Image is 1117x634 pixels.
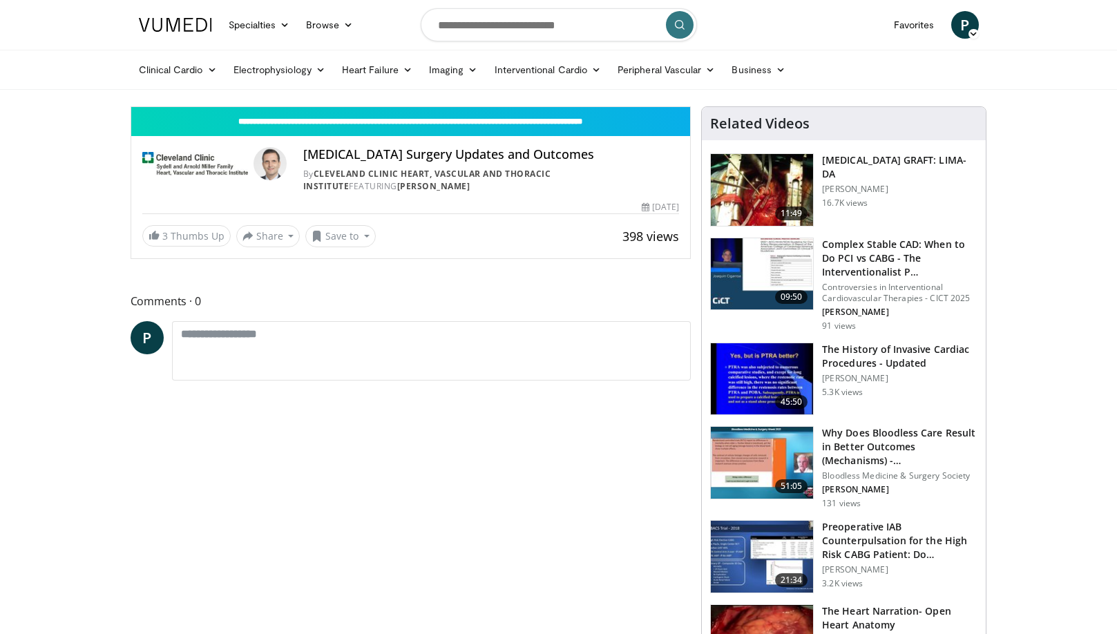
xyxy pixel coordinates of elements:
[303,147,679,162] h4: [MEDICAL_DATA] Surgery Updates and Outcomes
[775,573,808,587] span: 21:34
[710,426,977,509] a: 51:05 Why Does Bloodless Care Result in Better Outcomes (Mechanisms) - [PERSON_NAME]… Bloodless M...
[822,307,977,318] p: [PERSON_NAME]
[710,343,977,416] a: 45:50 The History of Invasive Cardiac Procedures - Updated [PERSON_NAME] 5.3K views
[822,198,868,209] p: 16.7K views
[775,395,808,409] span: 45:50
[711,427,813,499] img: e6cd85c4-3055-4ffc-a5ab-b84f6b76fa62.150x105_q85_crop-smart_upscale.jpg
[822,578,863,589] p: 3.2K views
[822,343,977,370] h3: The History of Invasive Cardiac Procedures - Updated
[822,373,977,384] p: [PERSON_NAME]
[609,56,723,84] a: Peripheral Vascular
[486,56,610,84] a: Interventional Cardio
[236,225,300,247] button: Share
[710,153,977,227] a: 11:49 [MEDICAL_DATA] GRAFT: LIMA-DA [PERSON_NAME] 16.7K views
[822,564,977,575] p: [PERSON_NAME]
[142,225,231,247] a: 3 Thumbs Up
[142,147,248,180] img: Cleveland Clinic Heart, Vascular and Thoracic Institute
[711,343,813,415] img: 1d453f88-8103-4e95-8810-9435d5cda4fd.150x105_q85_crop-smart_upscale.jpg
[305,225,376,247] button: Save to
[303,168,551,192] a: Cleveland Clinic Heart, Vascular and Thoracic Institute
[822,238,977,279] h3: Complex Stable CAD: When to Do PCI vs CABG - The Interventionalist P…
[822,498,861,509] p: 131 views
[334,56,421,84] a: Heart Failure
[710,520,977,593] a: 21:34 Preoperative IAB Counterpulsation for the High Risk CABG Patient: Do… [PERSON_NAME] 3.2K views
[139,18,212,32] img: VuMedi Logo
[775,206,808,220] span: 11:49
[822,484,977,495] p: [PERSON_NAME]
[298,11,361,39] a: Browse
[711,154,813,226] img: feAgcbrvkPN5ynqH4xMDoxOjA4MTsiGN.150x105_q85_crop-smart_upscale.jpg
[822,604,977,632] h3: The Heart Narration- Open Heart Anatomy
[131,56,225,84] a: Clinical Cardio
[775,290,808,304] span: 09:50
[642,201,679,213] div: [DATE]
[622,228,679,244] span: 398 views
[822,470,977,481] p: Bloodless Medicine & Surgery Society
[254,147,287,180] img: Avatar
[710,115,810,132] h4: Related Videos
[822,426,977,468] h3: Why Does Bloodless Care Result in Better Outcomes (Mechanisms) - [PERSON_NAME]…
[303,168,679,193] div: By FEATURING
[775,479,808,493] span: 51:05
[822,184,977,195] p: [PERSON_NAME]
[711,521,813,593] img: 7ea2e9e0-1de2-47fa-b0d4-7c5430b54ede.150x105_q85_crop-smart_upscale.jpg
[397,180,470,192] a: [PERSON_NAME]
[421,8,697,41] input: Search topics, interventions
[131,321,164,354] a: P
[220,11,298,39] a: Specialties
[710,238,977,332] a: 09:50 Complex Stable CAD: When to Do PCI vs CABG - The Interventionalist P… Controversies in Inte...
[822,520,977,561] h3: Preoperative IAB Counterpulsation for the High Risk CABG Patient: Do…
[421,56,486,84] a: Imaging
[822,282,977,304] p: Controversies in Interventional Cardiovascular Therapies - CICT 2025
[131,292,691,310] span: Comments 0
[822,387,863,398] p: 5.3K views
[822,153,977,181] h3: [MEDICAL_DATA] GRAFT: LIMA-DA
[822,320,856,332] p: 91 views
[723,56,794,84] a: Business
[225,56,334,84] a: Electrophysiology
[951,11,979,39] a: P
[886,11,943,39] a: Favorites
[711,238,813,310] img: 82c57d68-c47c-48c9-9839-2413b7dd3155.150x105_q85_crop-smart_upscale.jpg
[162,229,168,242] span: 3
